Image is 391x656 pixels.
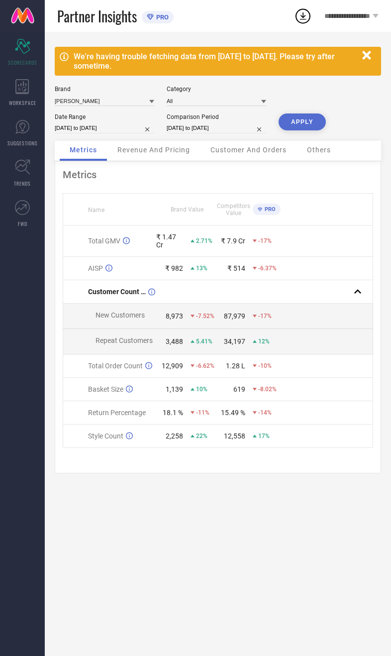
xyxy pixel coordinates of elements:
div: 2,258 [166,432,183,440]
span: Name [88,207,104,214]
div: We're having trouble fetching data from [DATE] to [DATE]. Please try after sometime. [74,52,357,71]
span: Total GMV [88,237,120,245]
span: 12% [258,338,270,345]
div: Metrics [63,169,373,181]
div: 34,197 [224,337,245,345]
span: Others [307,146,331,154]
div: ₹ 1.47 Cr [156,233,183,249]
span: Customer Count (New vs Repeat) [88,288,146,296]
span: 5.41% [196,338,212,345]
div: 619 [233,385,245,393]
span: PRO [262,206,276,213]
div: ₹ 7.9 Cr [221,237,245,245]
div: 12,558 [224,432,245,440]
span: -6.62% [196,362,214,369]
span: SUGGESTIONS [7,139,38,147]
span: -6.37% [258,265,277,272]
span: AISP [88,264,103,272]
input: Select comparison period [167,123,266,133]
div: 18.1 % [163,409,183,417]
div: ₹ 982 [165,264,183,272]
input: Select date range [55,123,154,133]
span: -7.52% [196,313,214,320]
span: 2.71% [196,237,212,244]
span: Repeat Customers [96,336,153,344]
div: Brand [55,86,154,93]
div: ₹ 514 [227,264,245,272]
div: 87,979 [224,312,245,320]
div: 1.28 L [226,362,245,370]
div: Date Range [55,113,154,120]
div: Open download list [294,7,312,25]
span: TRENDS [14,180,31,187]
div: 8,973 [166,312,183,320]
span: -14% [258,409,272,416]
span: -11% [196,409,209,416]
div: 12,909 [162,362,183,370]
div: 15.49 % [221,409,245,417]
span: FWD [18,220,27,227]
span: WORKSPACE [9,99,36,107]
span: -8.02% [258,386,277,393]
span: Partner Insights [57,6,137,26]
span: PRO [154,13,169,21]
span: Style Count [88,432,123,440]
span: Return Percentage [88,409,146,417]
div: Comparison Period [167,113,266,120]
span: 22% [196,433,207,439]
span: -17% [258,237,272,244]
button: APPLY [279,113,326,130]
span: 10% [196,386,207,393]
span: Basket Size [88,385,123,393]
span: -17% [258,313,272,320]
span: 17% [258,433,270,439]
span: Total Order Count [88,362,143,370]
div: 1,139 [166,385,183,393]
span: New Customers [96,311,145,319]
div: 3,488 [166,337,183,345]
span: Revenue And Pricing [117,146,190,154]
span: SCORECARDS [8,59,37,66]
span: Brand Value [171,206,203,213]
span: 13% [196,265,207,272]
span: Metrics [70,146,97,154]
div: Category [167,86,266,93]
span: -10% [258,362,272,369]
span: Customer And Orders [210,146,287,154]
span: Competitors Value [217,203,250,217]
